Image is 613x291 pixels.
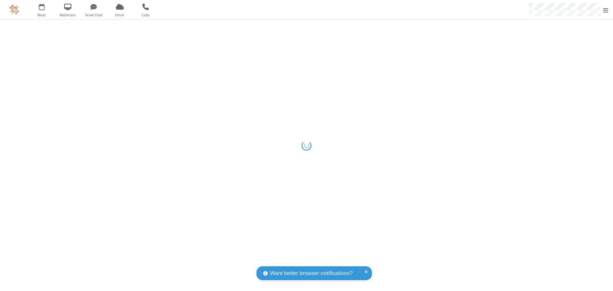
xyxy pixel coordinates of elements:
[56,12,80,18] span: Webinars
[270,269,353,278] span: Want better browser notifications?
[108,12,132,18] span: Drive
[30,12,54,18] span: Meet
[134,12,158,18] span: Calls
[10,5,19,14] img: QA Selenium DO NOT DELETE OR CHANGE
[82,12,106,18] span: Team Chat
